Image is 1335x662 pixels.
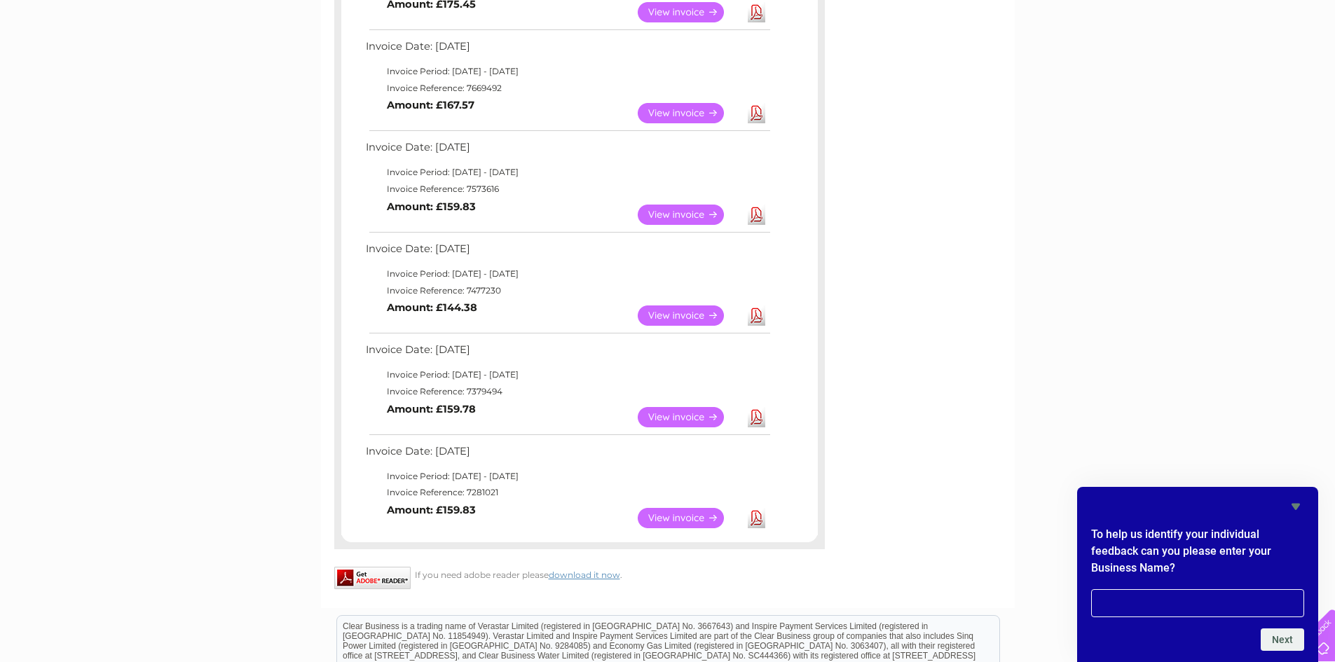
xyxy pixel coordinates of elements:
img: logo.png [47,36,118,79]
div: To help us identify your individual feedback can you please enter your Business Name? [1091,498,1304,651]
a: View [638,305,741,326]
a: Log out [1289,60,1322,70]
div: Clear Business is a trading name of Verastar Limited (registered in [GEOGRAPHIC_DATA] No. 3667643... [337,8,999,68]
td: Invoice Period: [DATE] - [DATE] [362,164,772,181]
a: View [638,103,741,123]
a: Download [748,103,765,123]
a: View [638,407,741,427]
td: Invoice Reference: 7477230 [362,282,772,299]
b: Amount: £159.78 [387,403,476,415]
b: Amount: £144.38 [387,301,477,314]
td: Invoice Period: [DATE] - [DATE] [362,63,772,80]
a: Download [748,2,765,22]
a: Download [748,305,765,326]
td: Invoice Date: [DATE] [362,37,772,63]
a: download it now [549,570,620,580]
b: Amount: £159.83 [387,200,476,213]
h2: To help us identify your individual feedback can you please enter your Business Name? [1091,526,1304,584]
button: Next question [1261,628,1304,651]
td: Invoice Period: [DATE] - [DATE] [362,266,772,282]
td: Invoice Period: [DATE] - [DATE] [362,468,772,485]
a: Energy [1123,60,1154,70]
input: To help us identify your individual feedback can you please enter your Business Name? [1091,589,1304,617]
a: Download [748,205,765,225]
a: View [638,508,741,528]
a: Download [748,508,765,528]
td: Invoice Reference: 7573616 [362,181,772,198]
a: Download [748,407,765,427]
button: Hide survey [1287,498,1304,515]
div: If you need adobe reader please . [334,567,825,580]
b: Amount: £159.83 [387,504,476,516]
b: Amount: £167.57 [387,99,474,111]
a: Blog [1213,60,1233,70]
td: Invoice Date: [DATE] [362,138,772,164]
a: Telecoms [1163,60,1205,70]
td: Invoice Reference: 7669492 [362,80,772,97]
a: View [638,205,741,225]
td: Invoice Date: [DATE] [362,340,772,366]
td: Invoice Reference: 7379494 [362,383,772,400]
a: Contact [1242,60,1276,70]
a: 0333 014 3131 [1071,7,1168,25]
td: Invoice Reference: 7281021 [362,484,772,501]
a: Water [1088,60,1115,70]
td: Invoice Date: [DATE] [362,240,772,266]
a: View [638,2,741,22]
td: Invoice Period: [DATE] - [DATE] [362,366,772,383]
td: Invoice Date: [DATE] [362,442,772,468]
